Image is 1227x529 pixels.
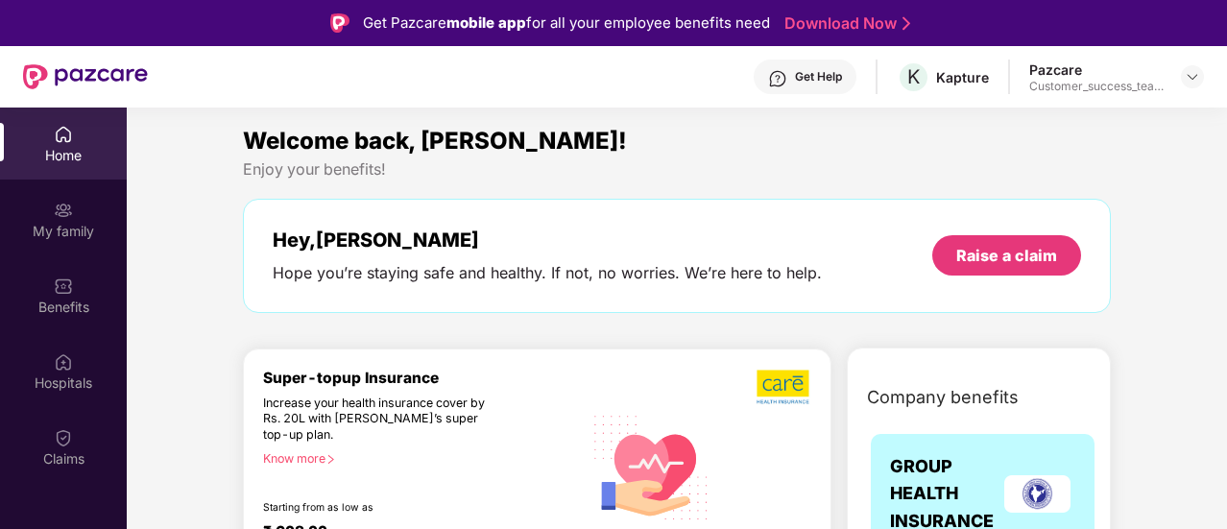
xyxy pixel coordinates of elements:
[54,125,73,144] img: svg+xml;base64,PHN2ZyBpZD0iSG9tZSIgeG1sbnM9Imh0dHA6Ly93d3cudzMub3JnLzIwMDAvc3ZnIiB3aWR0aD0iMjAiIG...
[273,263,822,283] div: Hope you’re staying safe and healthy. If not, no worries. We’re here to help.
[330,13,349,33] img: Logo
[263,501,501,515] div: Starting from as low as
[446,13,526,32] strong: mobile app
[936,68,989,86] div: Kapture
[757,369,811,405] img: b5dec4f62d2307b9de63beb79f102df3.png
[1029,60,1164,79] div: Pazcare
[795,69,842,84] div: Get Help
[768,69,787,88] img: svg+xml;base64,PHN2ZyBpZD0iSGVscC0zMngzMiIgeG1sbnM9Imh0dHA6Ly93d3cudzMub3JnLzIwMDAvc3ZnIiB3aWR0aD...
[363,12,770,35] div: Get Pazcare for all your employee benefits need
[54,201,73,220] img: svg+xml;base64,PHN2ZyB3aWR0aD0iMjAiIGhlaWdodD0iMjAiIHZpZXdCb3g9IjAgMCAyMCAyMCIgZmlsbD0ibm9uZSIgeG...
[243,127,627,155] span: Welcome back, [PERSON_NAME]!
[902,13,910,34] img: Stroke
[784,13,904,34] a: Download Now
[54,428,73,447] img: svg+xml;base64,PHN2ZyBpZD0iQ2xhaW0iIHhtbG5zPSJodHRwOi8vd3d3LnczLm9yZy8yMDAwL3N2ZyIgd2lkdGg9IjIwIi...
[325,454,336,465] span: right
[54,352,73,372] img: svg+xml;base64,PHN2ZyBpZD0iSG9zcGl0YWxzIiB4bWxucz0iaHR0cDovL3d3dy53My5vcmcvMjAwMC9zdmciIHdpZHRoPS...
[907,65,920,88] span: K
[956,245,1057,266] div: Raise a claim
[1004,475,1071,513] img: insurerLogo
[867,384,1019,411] span: Company benefits
[273,228,822,252] div: Hey, [PERSON_NAME]
[1029,79,1164,94] div: Customer_success_team_lead
[263,451,571,465] div: Know more
[243,159,1111,180] div: Enjoy your benefits!
[1185,69,1200,84] img: svg+xml;base64,PHN2ZyBpZD0iRHJvcGRvd24tMzJ4MzIiIHhtbG5zPSJodHRwOi8vd3d3LnczLm9yZy8yMDAwL3N2ZyIgd2...
[23,64,148,89] img: New Pazcare Logo
[263,396,500,444] div: Increase your health insurance cover by Rs. 20L with [PERSON_NAME]’s super top-up plan.
[54,277,73,296] img: svg+xml;base64,PHN2ZyBpZD0iQmVuZWZpdHMiIHhtbG5zPSJodHRwOi8vd3d3LnczLm9yZy8yMDAwL3N2ZyIgd2lkdGg9Ij...
[263,369,583,387] div: Super-topup Insurance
